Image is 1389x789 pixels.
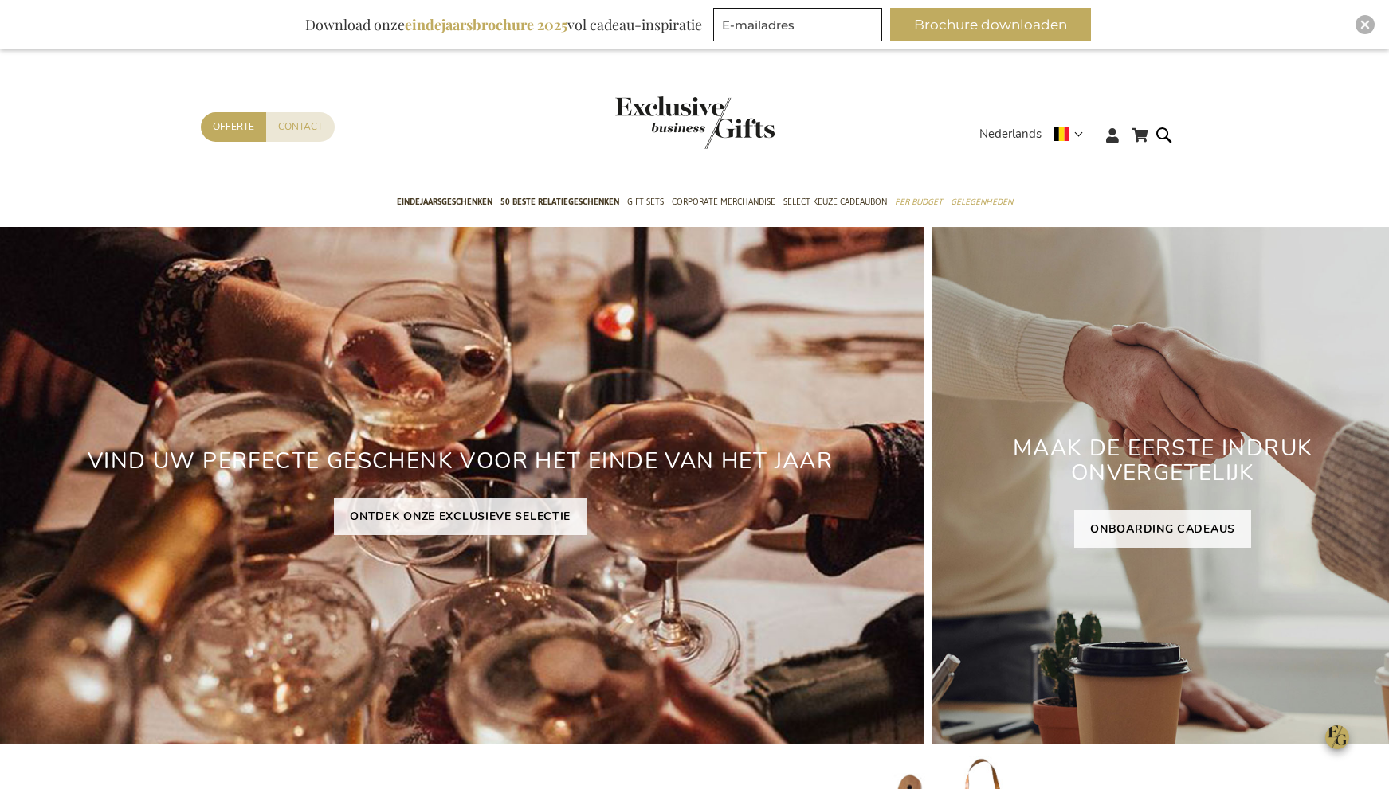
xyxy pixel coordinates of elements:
[979,125,1093,143] div: Nederlands
[783,193,887,210] span: Select Keuze Cadeaubon
[397,193,492,210] span: Eindejaarsgeschenken
[713,8,882,41] input: E-mailadres
[201,112,266,142] a: Offerte
[895,193,943,210] span: Per Budget
[672,193,775,210] span: Corporate Merchandise
[979,125,1042,143] span: Nederlands
[1074,510,1251,548] a: ONBOARDING CADEAUS
[1356,15,1375,34] div: Close
[951,193,1013,210] span: Gelegenheden
[627,193,664,210] span: Gift Sets
[615,96,775,149] img: Exclusive Business gifts logo
[334,498,587,535] a: ONTDEK ONZE EXCLUSIEVE SELECTIE
[1360,20,1370,29] img: Close
[615,96,695,149] a: store logo
[298,8,709,41] div: Download onze vol cadeau-inspiratie
[713,8,887,46] form: marketing offers and promotions
[266,112,335,142] a: Contact
[405,15,567,34] b: eindejaarsbrochure 2025
[500,193,619,210] span: 50 beste relatiegeschenken
[890,8,1091,41] button: Brochure downloaden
